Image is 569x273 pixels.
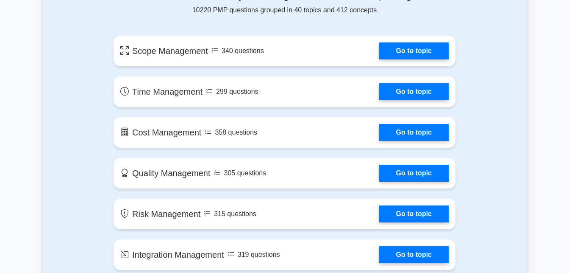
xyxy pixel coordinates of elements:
a: Go to topic [379,124,449,141]
a: Go to topic [379,42,449,59]
a: Go to topic [379,83,449,100]
a: Go to topic [379,246,449,263]
a: Go to topic [379,165,449,182]
a: Go to topic [379,205,449,222]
